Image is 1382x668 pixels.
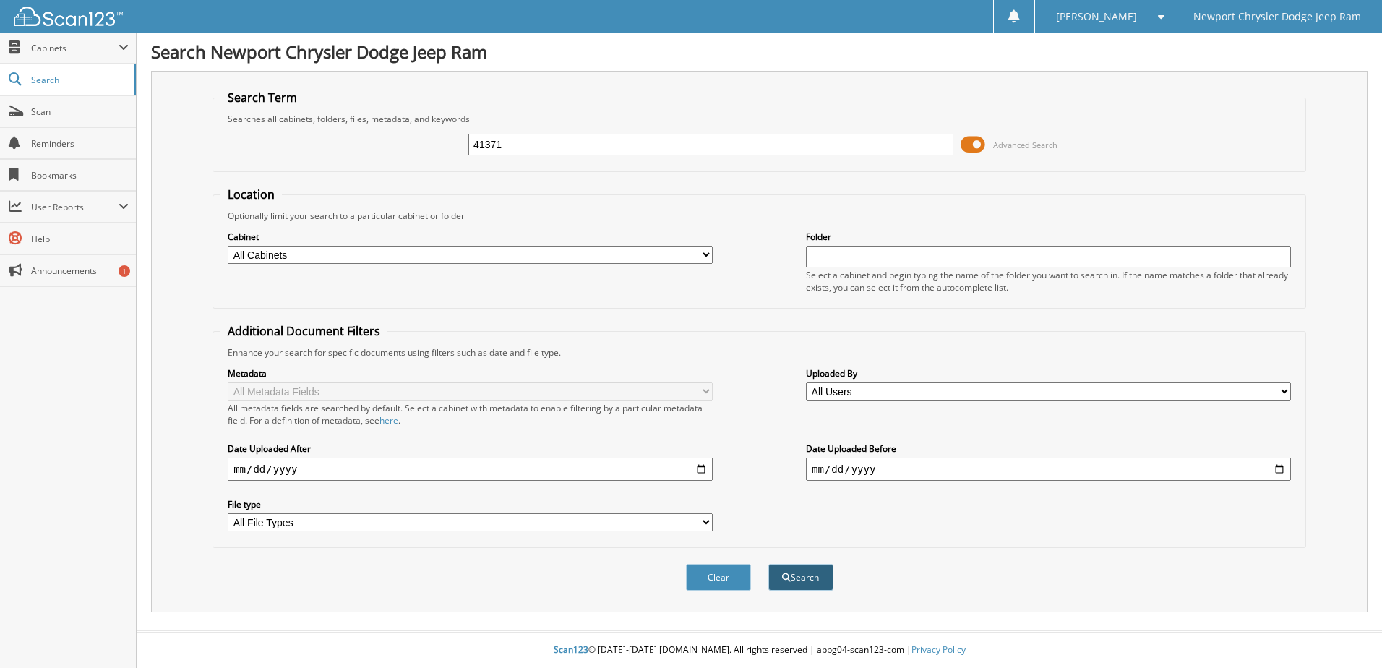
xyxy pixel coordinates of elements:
div: Optionally limit your search to a particular cabinet or folder [220,210,1298,222]
span: Advanced Search [993,140,1057,150]
span: Newport Chrysler Dodge Jeep Ram [1193,12,1361,21]
input: start [228,458,713,481]
h1: Search Newport Chrysler Dodge Jeep Ram [151,40,1368,64]
div: Select a cabinet and begin typing the name of the folder you want to search in. If the name match... [806,269,1291,294]
span: Bookmarks [31,169,129,181]
label: Metadata [228,367,713,380]
label: Date Uploaded After [228,442,713,455]
button: Clear [686,564,751,591]
div: Searches all cabinets, folders, files, metadata, and keywords [220,113,1298,125]
label: File type [228,498,713,510]
div: 1 [119,265,130,277]
label: Uploaded By [806,367,1291,380]
span: Cabinets [31,42,119,54]
span: Search [31,74,126,86]
span: Scan123 [554,643,588,656]
label: Date Uploaded Before [806,442,1291,455]
legend: Additional Document Filters [220,323,387,339]
span: Scan [31,106,129,118]
span: Reminders [31,137,129,150]
legend: Location [220,187,282,202]
a: Privacy Policy [911,643,966,656]
a: here [379,414,398,427]
label: Folder [806,231,1291,243]
div: Enhance your search for specific documents using filters such as date and file type. [220,346,1298,359]
legend: Search Term [220,90,304,106]
button: Search [768,564,833,591]
span: User Reports [31,201,119,213]
span: [PERSON_NAME] [1056,12,1137,21]
div: © [DATE]-[DATE] [DOMAIN_NAME]. All rights reserved | appg04-scan123-com | [137,633,1382,668]
input: end [806,458,1291,481]
div: All metadata fields are searched by default. Select a cabinet with metadata to enable filtering b... [228,402,713,427]
span: Announcements [31,265,129,277]
span: Help [31,233,129,245]
img: scan123-logo-white.svg [14,7,123,26]
label: Cabinet [228,231,713,243]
